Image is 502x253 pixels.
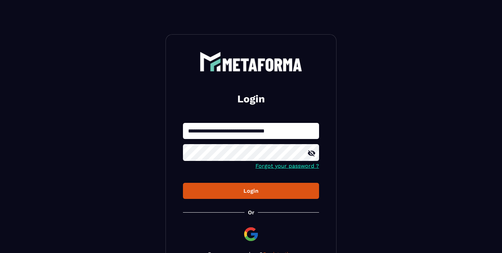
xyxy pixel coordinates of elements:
img: google [243,226,259,242]
h2: Login [191,92,311,106]
a: logo [183,52,319,72]
div: Login [188,188,314,194]
button: Login [183,183,319,199]
img: logo [200,52,302,72]
p: Or [248,209,254,216]
a: Forgot your password ? [255,163,319,169]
